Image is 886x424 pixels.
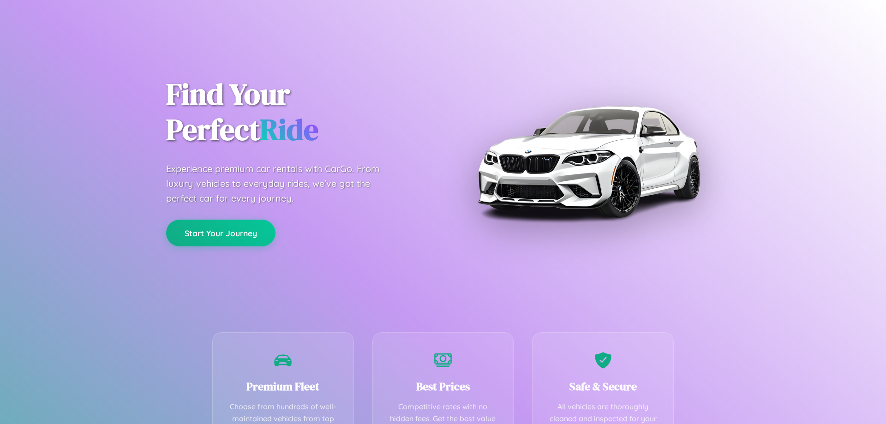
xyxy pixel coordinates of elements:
[166,77,429,148] h1: Find Your Perfect
[387,379,500,394] h3: Best Prices
[473,46,704,277] img: Premium BMW car rental vehicle
[166,220,275,246] button: Start Your Journey
[546,379,659,394] h3: Safe & Secure
[260,109,318,149] span: Ride
[227,379,340,394] h3: Premium Fleet
[166,161,397,206] p: Experience premium car rentals with CarGo. From luxury vehicles to everyday rides, we've got the ...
